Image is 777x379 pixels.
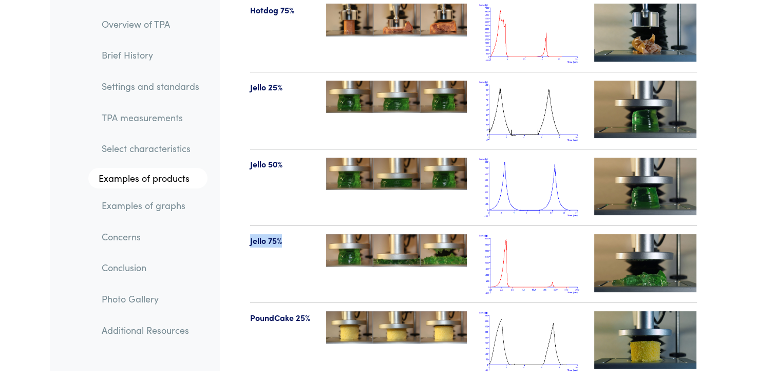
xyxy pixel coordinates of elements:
a: Overview of TPA [93,12,207,36]
img: jello_tpa_50.png [479,158,582,218]
p: Hotdog 75% [250,4,314,17]
img: jello-videotn-50.jpg [594,158,697,215]
img: hotdog-videotn-75.jpg [594,4,697,61]
a: Examples of products [88,168,207,189]
img: hotdog-75-123-tpa.jpg [326,4,467,36]
p: Jello 50% [250,158,314,171]
img: jello-25-123-tpa.jpg [326,81,467,113]
p: PoundCake 25% [250,311,314,325]
a: Settings and standards [93,74,207,98]
a: Examples of graphs [93,194,207,217]
img: jello-videotn-75.jpg [594,234,697,292]
img: jello_tpa_75.png [479,234,582,294]
p: Jello 75% [250,234,314,248]
a: Photo Gallery [93,287,207,311]
a: TPA measurements [93,106,207,129]
a: Brief History [93,44,207,67]
a: Additional Resources [93,318,207,342]
p: Jello 25% [250,81,314,94]
img: jello-75-123-tpa.jpg [326,234,467,267]
img: jello-50-123-tpa.jpg [326,158,467,190]
a: Conclusion [93,256,207,280]
img: poundcake-videotn-25.jpg [594,311,697,369]
img: poundcake-25-123-tpa.jpg [326,311,467,344]
img: hotdog_tpa_75.png [479,4,582,64]
a: Select characteristics [93,137,207,161]
img: jello-videotn-25.jpg [594,81,697,138]
a: Concerns [93,225,207,249]
img: jello_tpa_25.png [479,81,582,141]
img: poundcake_tpa_25.png [479,311,582,371]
